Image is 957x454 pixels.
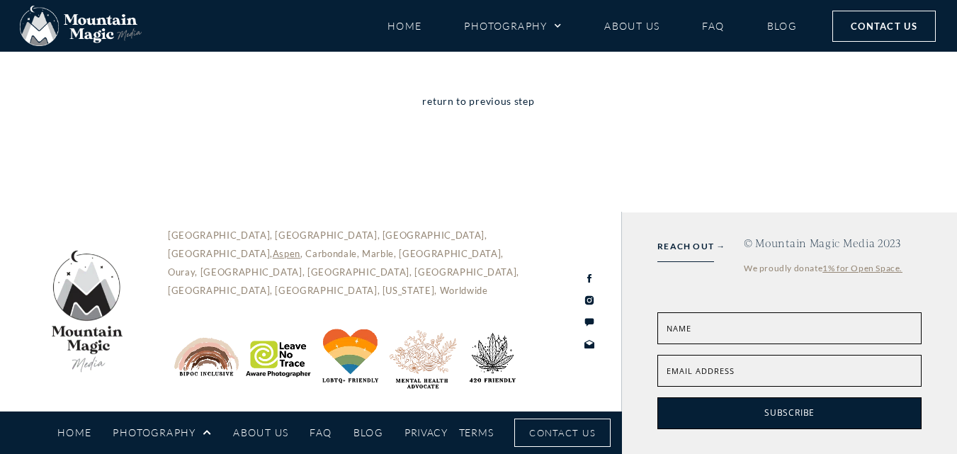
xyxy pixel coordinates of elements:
a: REACH OUT → [657,239,725,254]
a: Aspen [273,248,300,259]
span: Subscribe [764,407,815,419]
p: [GEOGRAPHIC_DATA], [GEOGRAPHIC_DATA], [GEOGRAPHIC_DATA], [GEOGRAPHIC_DATA], , Carbondale, Marble,... [168,226,532,300]
span: Email addres [667,365,730,376]
a: Photography [464,13,562,38]
img: Mountain Magic Media photography logo Crested Butte Photographer [20,6,142,47]
span: Nam [667,323,686,334]
a: return to previous step [422,93,534,130]
span: Contact Us [529,425,596,441]
a: About Us [233,420,288,445]
nav: Menu [387,13,797,38]
a: 1% for Open Space. [822,263,902,273]
nav: Menu [57,420,383,445]
a: Contact Us [514,419,611,447]
a: About Us [604,13,659,38]
a: Home [57,420,92,445]
a: Blog [353,420,383,445]
span: Contact Us [851,18,917,34]
div: We proudly donate [744,260,922,277]
h4: © Mountain Magic Media 2023 [744,237,922,249]
span: s [730,365,735,376]
a: Privacy [404,424,448,441]
a: Home [387,13,422,38]
a: Contact Us [832,11,936,42]
a: Photography [113,420,212,445]
a: FAQ [310,420,332,445]
a: FAQ [702,13,724,38]
span: e [686,323,691,334]
a: Terms [459,424,494,441]
a: Blog [767,13,797,38]
button: Subscribe [657,397,922,429]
